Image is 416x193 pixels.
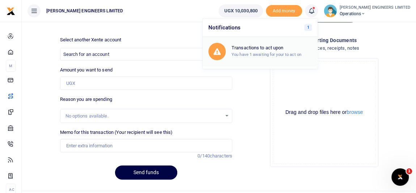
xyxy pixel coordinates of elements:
[266,8,302,13] a: Add money
[273,109,375,116] div: Drag and drop files here or
[198,153,210,159] span: 0/140
[6,60,16,72] li: M
[324,4,337,17] img: profile-user
[347,110,363,115] button: browse
[115,165,177,180] button: Send funds
[43,8,126,14] span: [PERSON_NAME] ENGINEERS LIMITED
[340,11,410,17] span: Operations
[266,5,302,17] li: Toup your wallet
[60,48,232,61] span: Search for an account
[7,8,15,13] a: logo-small logo-large logo-large
[304,24,312,31] span: 1
[224,7,257,15] span: UGX 10,030,800
[203,19,318,37] h6: Notifications
[60,77,232,90] input: UGX
[391,168,409,186] iframe: Intercom live chat
[210,153,232,159] span: characters
[324,4,410,17] a: profile-user [PERSON_NAME] ENGINEERS LIMITED Operations
[60,129,173,136] label: Memo for this transaction (Your recipient will see this)
[60,96,112,103] label: Reason you are spending
[266,5,302,17] span: Add money
[270,58,378,167] div: File Uploader
[216,4,266,17] li: Wallet ballance
[238,44,410,52] h4: Such as invoices, receipts, notes
[60,48,232,59] span: Search for an account
[406,168,412,174] span: 1
[60,36,122,44] label: Select another Xente account
[232,45,312,51] h6: Transactions to act upon
[7,7,15,16] img: logo-small
[232,52,301,57] small: You have 1 awaiting for your to act on
[203,37,318,66] a: Transactions to act upon You have 1 awaiting for your to act on
[60,66,113,74] label: Amount you want to send
[60,139,232,153] input: Enter extra information
[340,5,410,11] small: [PERSON_NAME] ENGINEERS LIMITED
[65,112,222,120] div: No options available.
[238,36,410,44] h4: Add supporting Documents
[218,4,263,17] a: UGX 10,030,800
[63,52,109,57] span: Search for an account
